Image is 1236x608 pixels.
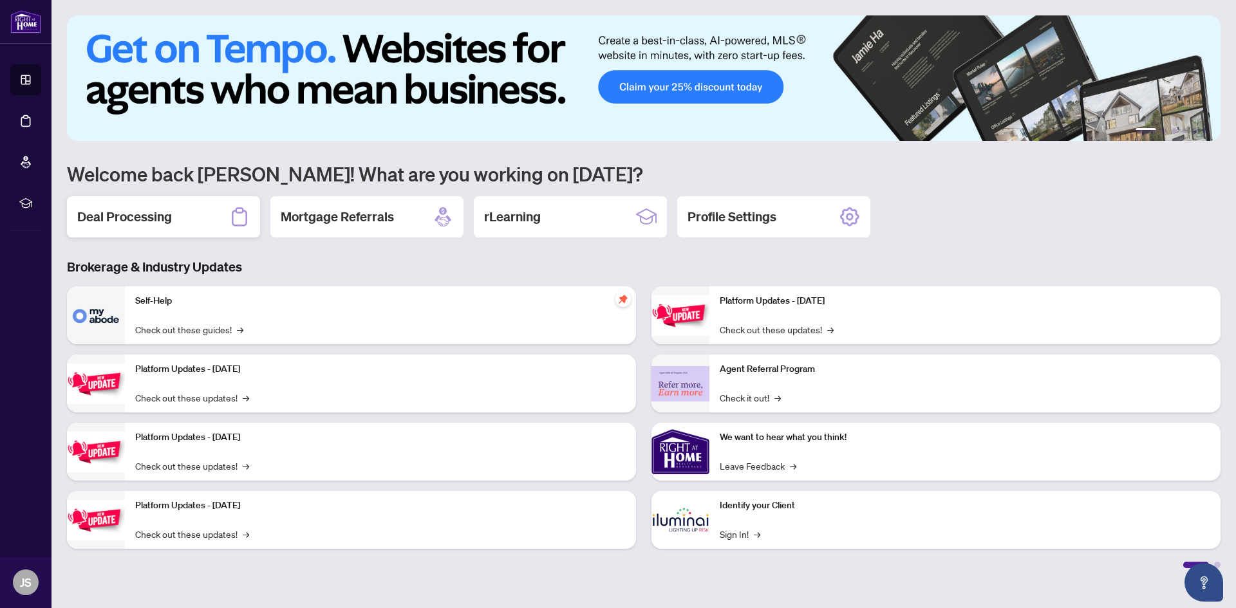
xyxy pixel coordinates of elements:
[135,294,626,308] p: Self-Help
[10,10,41,33] img: logo
[243,527,249,541] span: →
[1172,128,1177,133] button: 3
[790,459,796,473] span: →
[720,362,1210,376] p: Agent Referral Program
[615,291,631,307] span: pushpin
[67,161,1221,186] h1: Welcome back [PERSON_NAME]! What are you working on [DATE]?
[281,208,394,226] h2: Mortgage Referrals
[688,208,776,226] h2: Profile Settings
[135,322,243,336] a: Check out these guides!→
[774,391,781,405] span: →
[67,286,125,344] img: Self-Help
[67,364,125,404] img: Platform Updates - September 16, 2025
[135,527,249,541] a: Check out these updates!→
[651,491,709,549] img: Identify your Client
[651,366,709,401] img: Agent Referral Program
[67,432,125,472] img: Platform Updates - July 21, 2025
[135,499,626,513] p: Platform Updates - [DATE]
[651,295,709,336] img: Platform Updates - June 23, 2025
[720,322,834,336] a: Check out these updates!→
[135,459,249,473] a: Check out these updates!→
[1136,128,1156,133] button: 1
[243,391,249,405] span: →
[67,500,125,540] img: Platform Updates - July 8, 2025
[754,527,760,541] span: →
[1203,128,1208,133] button: 6
[1182,128,1187,133] button: 4
[827,322,834,336] span: →
[77,208,172,226] h2: Deal Processing
[135,430,626,445] p: Platform Updates - [DATE]
[237,322,243,336] span: →
[1184,563,1223,602] button: Open asap
[720,459,796,473] a: Leave Feedback→
[720,527,760,541] a: Sign In!→
[135,362,626,376] p: Platform Updates - [DATE]
[135,391,249,405] a: Check out these updates!→
[720,294,1210,308] p: Platform Updates - [DATE]
[1192,128,1197,133] button: 5
[20,573,32,591] span: JS
[651,423,709,481] img: We want to hear what you think!
[67,258,1221,276] h3: Brokerage & Industry Updates
[67,15,1221,141] img: Slide 0
[720,430,1210,445] p: We want to hear what you think!
[720,499,1210,513] p: Identify your Client
[484,208,541,226] h2: rLearning
[243,459,249,473] span: →
[720,391,781,405] a: Check it out!→
[1161,128,1166,133] button: 2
